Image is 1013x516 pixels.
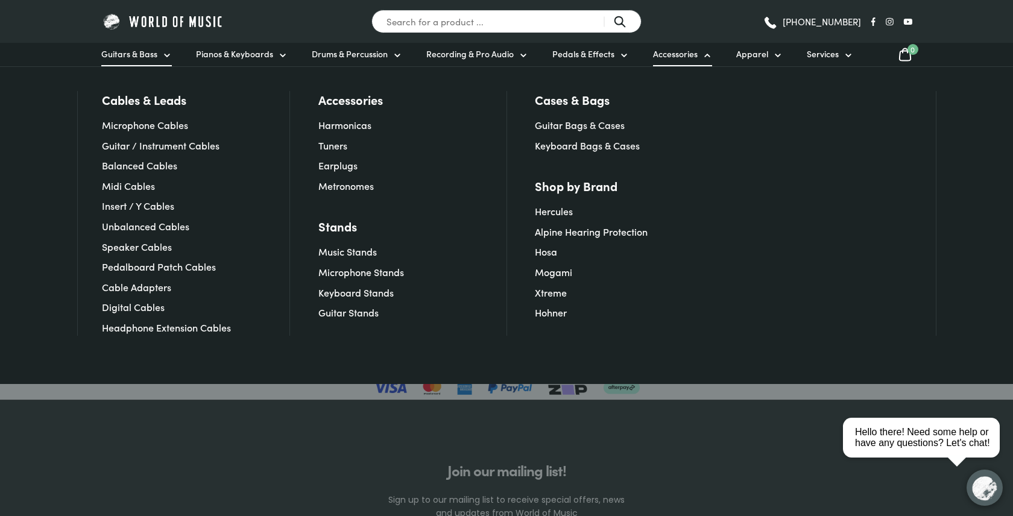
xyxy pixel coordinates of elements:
[101,48,157,60] span: Guitars & Bass
[101,12,225,31] img: World of Music
[318,118,371,131] a: Harmonicas
[318,286,394,299] a: Keyboard Stands
[102,118,188,131] a: Microphone Cables
[535,177,617,194] a: Shop by Brand
[736,48,768,60] span: Apparel
[783,17,861,26] span: [PHONE_NUMBER]
[653,48,698,60] span: Accessories
[102,199,174,212] a: Insert / Y Cables
[102,139,219,152] a: Guitar / Instrument Cables
[318,265,404,278] a: Microphone Stands
[318,179,374,192] a: Metronomes
[535,204,573,218] a: Hercules
[426,48,514,60] span: Recording & Pro Audio
[535,306,567,319] a: Hohner
[196,48,273,60] span: Pianos & Keyboards
[102,240,172,253] a: Speaker Cables
[838,383,1013,516] iframe: Chat with our support team
[102,219,189,233] a: Unbalanced Cables
[312,48,388,60] span: Drums & Percussion
[535,265,572,278] a: Mogami
[318,159,358,172] a: Earplugs
[102,179,155,192] a: Midi Cables
[535,118,625,131] a: Guitar Bags & Cases
[535,225,648,238] a: Alpine Hearing Protection
[102,159,177,172] a: Balanced Cables
[535,139,640,152] a: Keyboard Bags & Cases
[763,13,861,31] a: [PHONE_NUMBER]
[907,44,918,55] span: 0
[102,280,171,294] a: Cable Adapters
[535,91,610,108] a: Cases & Bags
[102,300,165,313] a: Digital Cables
[807,48,839,60] span: Services
[102,91,186,108] a: Cables & Leads
[535,245,557,258] a: Hosa
[552,48,614,60] span: Pedals & Effects
[318,306,379,319] a: Guitar Stands
[318,245,377,258] a: Music Stands
[318,139,347,152] a: Tuners
[535,286,567,299] a: Xtreme
[371,10,642,33] input: Search for a product ...
[102,321,231,334] a: Headphone Extension Cables
[318,218,357,234] a: Stands
[318,91,383,108] a: Accessories
[102,260,216,273] a: Pedalboard Patch Cables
